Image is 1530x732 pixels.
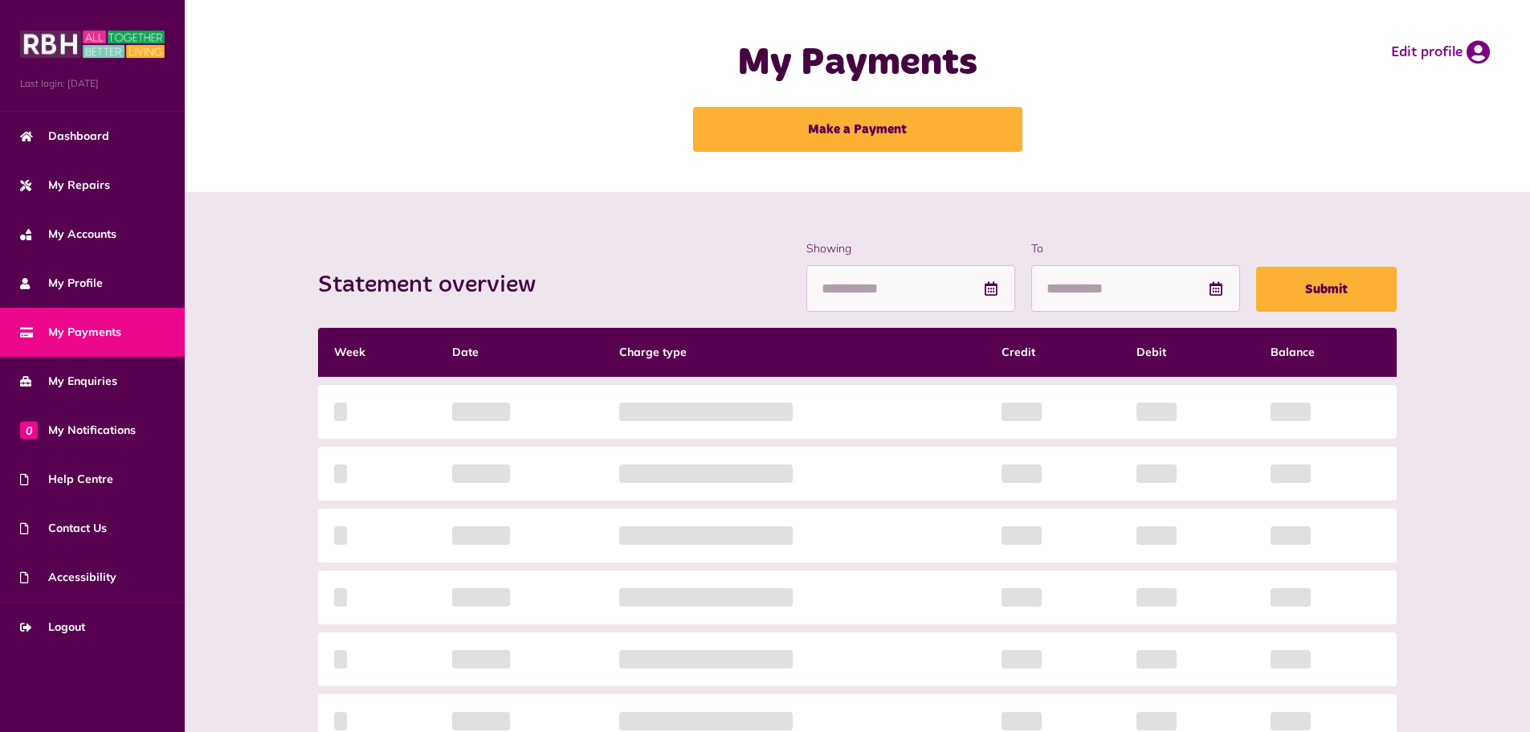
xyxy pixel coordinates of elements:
[20,177,110,194] span: My Repairs
[537,40,1178,87] h1: My Payments
[693,107,1022,152] a: Make a Payment
[20,28,165,60] img: MyRBH
[20,324,121,341] span: My Payments
[20,373,117,390] span: My Enquiries
[20,471,113,488] span: Help Centre
[20,421,38,439] span: 0
[20,76,165,91] span: Last login: [DATE]
[20,128,109,145] span: Dashboard
[1391,40,1490,64] a: Edit profile
[20,226,116,243] span: My Accounts
[20,422,136,439] span: My Notifications
[20,520,107,537] span: Contact Us
[20,619,85,636] span: Logout
[20,275,103,292] span: My Profile
[20,569,116,586] span: Accessibility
